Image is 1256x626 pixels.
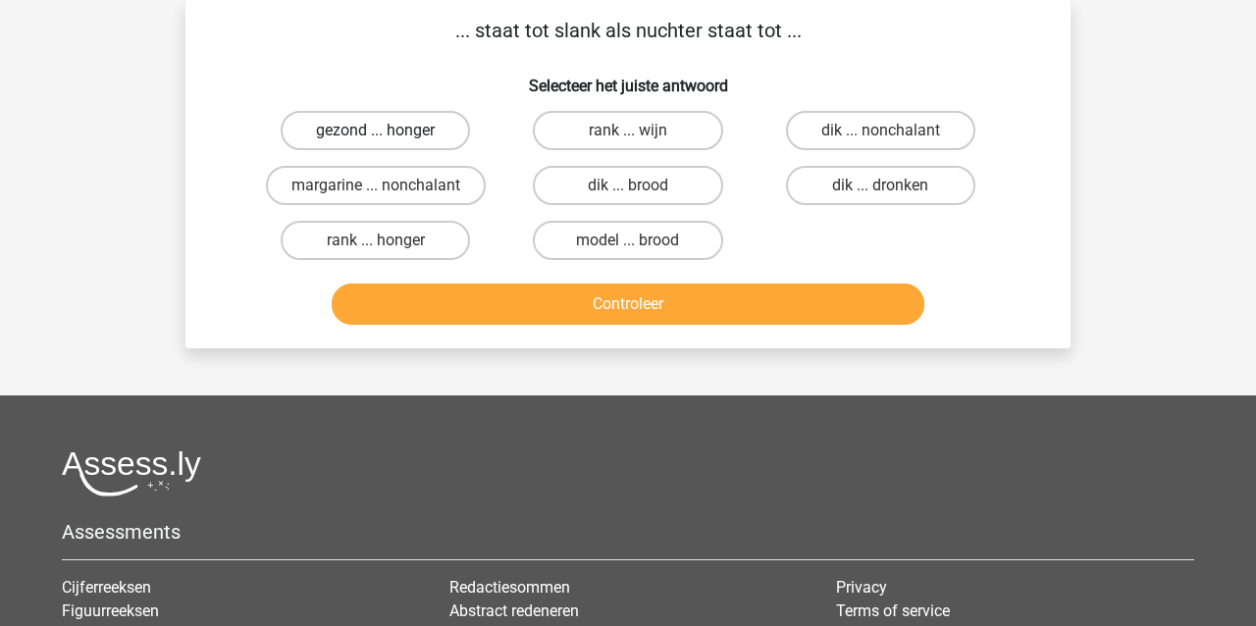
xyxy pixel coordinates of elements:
label: dik ... dronken [786,166,975,205]
label: gezond ... honger [281,111,470,150]
img: Assessly logo [62,450,201,496]
a: Privacy [836,578,887,597]
a: Terms of service [836,601,950,620]
label: margarine ... nonchalant [266,166,486,205]
h6: Selecteer het juiste antwoord [217,61,1039,95]
a: Redactiesommen [449,578,570,597]
h5: Assessments [62,520,1194,544]
p: ... staat tot slank als nuchter staat tot ... [217,16,1039,45]
button: Controleer [332,284,925,325]
label: rank ... wijn [533,111,722,150]
a: Abstract redeneren [449,601,579,620]
label: dik ... brood [533,166,722,205]
a: Figuurreeksen [62,601,159,620]
a: Cijferreeksen [62,578,151,597]
label: model ... brood [533,221,722,260]
label: rank ... honger [281,221,470,260]
label: dik ... nonchalant [786,111,975,150]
